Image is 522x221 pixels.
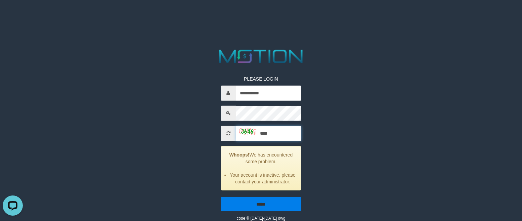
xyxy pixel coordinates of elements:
img: MOTION_logo.png [215,47,307,65]
li: Your account is inactive, please contact your administrator. [229,171,296,185]
p: PLEASE LOGIN [221,75,301,82]
img: captcha [239,128,256,135]
strong: Whoops! [229,152,250,157]
small: code © [DATE]-[DATE] dwg [237,216,285,220]
div: We has encountered some problem. [221,146,301,190]
button: Open LiveChat chat widget [3,3,23,23]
